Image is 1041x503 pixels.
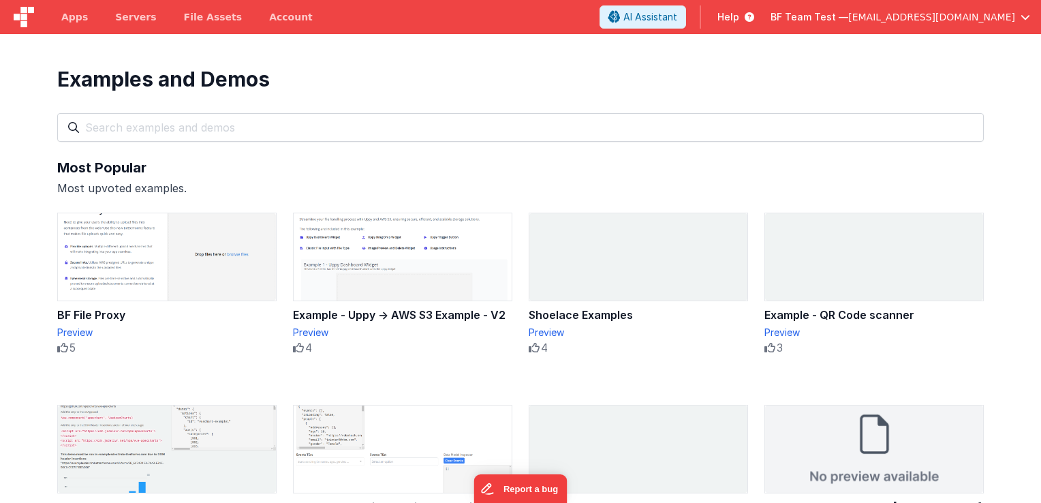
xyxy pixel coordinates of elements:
[57,180,984,196] div: Most upvoted examples.
[600,5,686,29] button: AI Assistant
[623,10,677,24] span: AI Assistant
[848,10,1015,24] span: [EMAIL_ADDRESS][DOMAIN_NAME]
[184,10,243,24] span: File Assets
[57,113,984,142] input: Search examples and demos
[771,10,848,24] span: BF Team Test —
[61,10,88,24] span: Apps
[764,307,984,323] div: Example - QR Code scanner
[69,339,76,356] span: 5
[717,10,739,24] span: Help
[777,339,783,356] span: 3
[57,307,277,323] div: BF File Proxy
[541,339,548,356] span: 4
[474,474,568,503] iframe: Marker.io feedback button
[529,326,748,339] div: Preview
[771,10,1030,24] button: BF Team Test — [EMAIL_ADDRESS][DOMAIN_NAME]
[57,67,984,91] div: Examples and Demos
[115,10,156,24] span: Servers
[305,339,312,356] span: 4
[764,326,984,339] div: Preview
[57,326,277,339] div: Preview
[293,307,512,323] div: Example - Uppy → AWS S3 Example - V2
[293,326,512,339] div: Preview
[529,307,748,323] div: Shoelace Examples
[57,158,984,177] div: Most Popular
